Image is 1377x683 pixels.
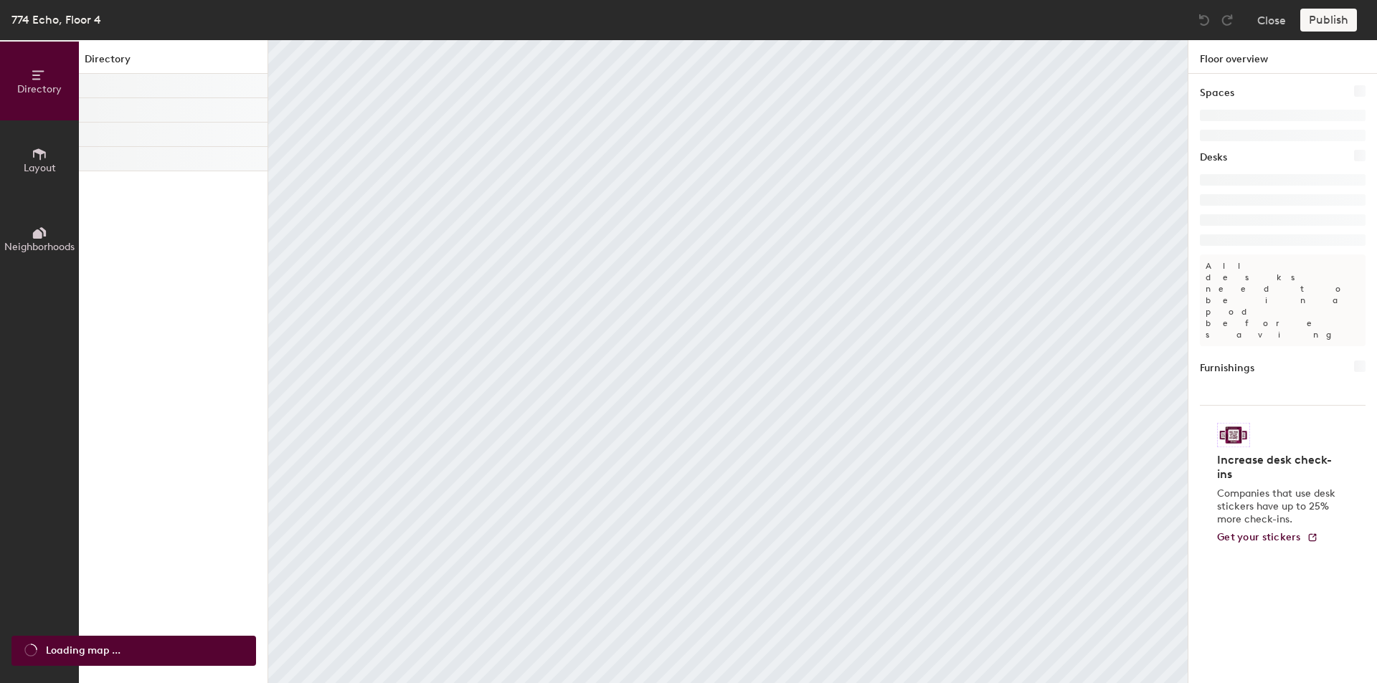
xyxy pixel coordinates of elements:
[1200,360,1254,376] h1: Furnishings
[268,40,1188,683] canvas: Map
[1200,254,1366,346] p: All desks need to be in a pod before saving
[1200,150,1227,166] h1: Desks
[1188,40,1377,74] h1: Floor overview
[1217,487,1340,526] p: Companies that use desk stickers have up to 25% more check-ins.
[1257,9,1286,32] button: Close
[24,162,56,174] span: Layout
[1217,423,1250,447] img: Sticker logo
[17,83,62,95] span: Directory
[1200,85,1234,101] h1: Spaces
[79,52,268,74] h1: Directory
[1220,13,1234,27] img: Redo
[4,241,75,253] span: Neighborhoods
[1217,531,1301,543] span: Get your stickers
[1217,453,1340,482] h4: Increase desk check-ins
[11,11,101,29] div: 774 Echo, Floor 4
[1197,13,1211,27] img: Undo
[1217,532,1318,544] a: Get your stickers
[46,643,120,659] span: Loading map ...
